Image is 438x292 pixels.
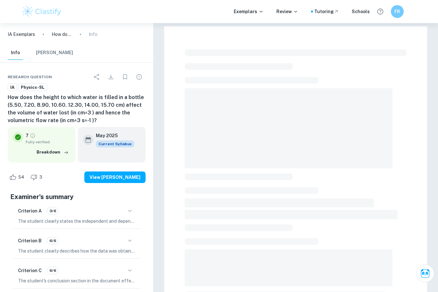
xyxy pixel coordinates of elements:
[21,5,62,18] img: Clastify logo
[18,207,42,214] h6: Criterion A
[18,247,135,254] p: The student clearly describes how the data was obtained and processed, presenting raw data from e...
[89,31,97,38] p: Info
[18,267,42,274] h6: Criterion C
[18,218,135,225] p: The student clearly states the independent and dependent variables in the research question, alon...
[47,208,58,214] span: 3/6
[314,8,339,15] a: Tutoring
[18,83,47,91] a: Physics-SL
[394,8,401,15] h6: FR
[8,83,17,91] a: IA
[96,140,134,147] span: Current Syllabus
[8,94,146,124] h6: How does the height to which water is filled in a bottle (5.50, 7.20, 8.90, 10.60. 12.30, 14.00, ...
[18,237,42,244] h6: Criterion B
[90,71,103,83] div: Share
[96,140,134,147] div: This exemplar is based on the current syllabus. Feel free to refer to it for inspiration/ideas wh...
[352,8,370,15] a: Schools
[276,8,298,15] p: Review
[96,132,129,139] h6: May 2025
[19,84,47,91] span: Physics-SL
[47,238,58,244] span: 6/6
[52,31,72,38] p: How does the height to which water is filled in a bottle (5.50, 7.20, 8.90, 10.60. 12.30, 14.00, ...
[10,192,143,202] h5: Examiner's summary
[84,171,146,183] button: View [PERSON_NAME]
[26,132,29,139] p: 7
[375,6,386,17] button: Help and Feedback
[105,71,117,83] div: Download
[133,71,146,83] div: Report issue
[8,46,23,60] button: Info
[15,174,28,180] span: 54
[8,74,52,80] span: Research question
[35,147,70,157] button: Breakdown
[234,8,264,15] p: Exemplars
[47,268,58,273] span: 6/6
[18,277,135,284] p: The student's conclusion section in the document effectively addresses the aim of the study and p...
[36,46,73,60] button: [PERSON_NAME]
[26,139,70,145] span: Fully verified
[391,5,404,18] button: FR
[29,172,46,182] div: Dislike
[416,264,434,282] button: Ask Clai
[8,172,28,182] div: Like
[8,84,17,91] span: IA
[8,31,35,38] a: IA Exemplars
[119,71,131,83] div: Bookmark
[36,174,46,180] span: 3
[30,133,36,138] a: Grade fully verified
